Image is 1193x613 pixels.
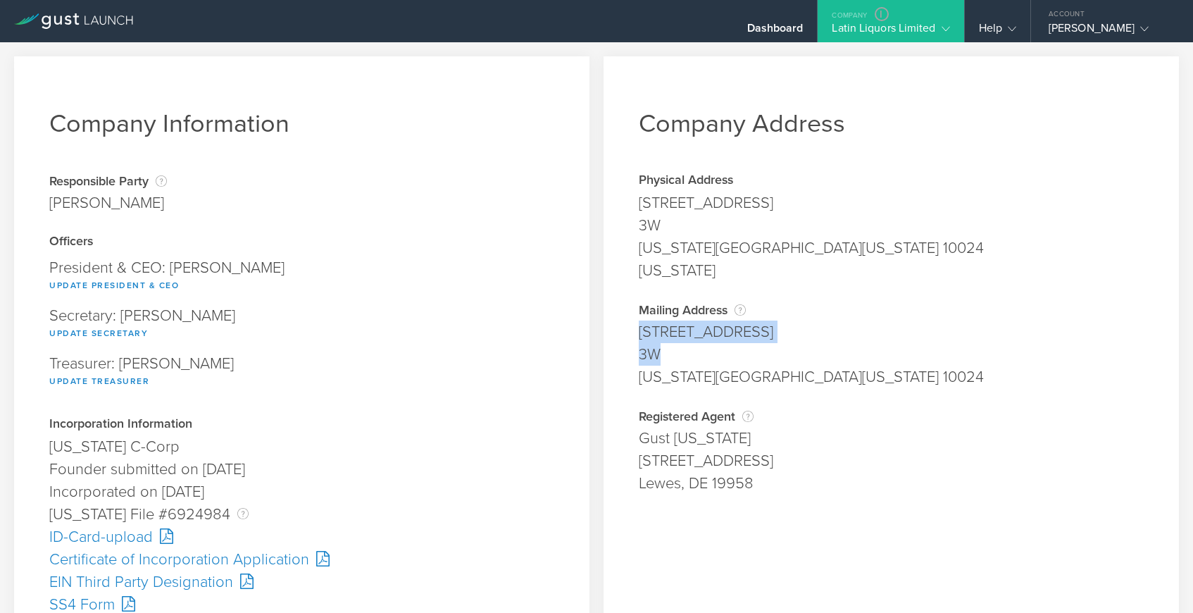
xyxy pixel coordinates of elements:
[49,235,554,249] div: Officers
[639,343,1144,366] div: 3W
[832,21,949,42] div: Latin Liquors Limited
[49,277,179,294] button: Update President & CEO
[639,427,1144,450] div: Gust [US_STATE]
[49,253,554,301] div: President & CEO: [PERSON_NAME]
[49,481,554,503] div: Incorporated on [DATE]
[639,259,1144,282] div: [US_STATE]
[639,237,1144,259] div: [US_STATE][GEOGRAPHIC_DATA][US_STATE] 10024
[639,174,1144,188] div: Physical Address
[747,21,804,42] div: Dashboard
[49,571,554,593] div: EIN Third Party Designation
[49,325,148,342] button: Update Secretary
[49,373,149,390] button: Update Treasurer
[49,503,554,526] div: [US_STATE] File #6924984
[49,418,554,432] div: Incorporation Information
[639,192,1144,214] div: [STREET_ADDRESS]
[1049,21,1168,42] div: [PERSON_NAME]
[49,458,554,481] div: Founder submitted on [DATE]
[49,526,554,548] div: ID-Card-upload
[49,301,554,349] div: Secretary: [PERSON_NAME]
[639,321,1144,343] div: [STREET_ADDRESS]
[49,109,554,139] h1: Company Information
[639,109,1144,139] h1: Company Address
[639,303,1144,317] div: Mailing Address
[49,548,554,571] div: Certificate of Incorporation Application
[979,21,1016,42] div: Help
[639,450,1144,472] div: [STREET_ADDRESS]
[639,409,1144,423] div: Registered Agent
[639,214,1144,237] div: 3W
[49,435,554,458] div: [US_STATE] C-Corp
[49,192,167,214] div: [PERSON_NAME]
[639,366,1144,388] div: [US_STATE][GEOGRAPHIC_DATA][US_STATE] 10024
[49,349,554,397] div: Treasurer: [PERSON_NAME]
[49,174,167,188] div: Responsible Party
[639,472,1144,495] div: Lewes, DE 19958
